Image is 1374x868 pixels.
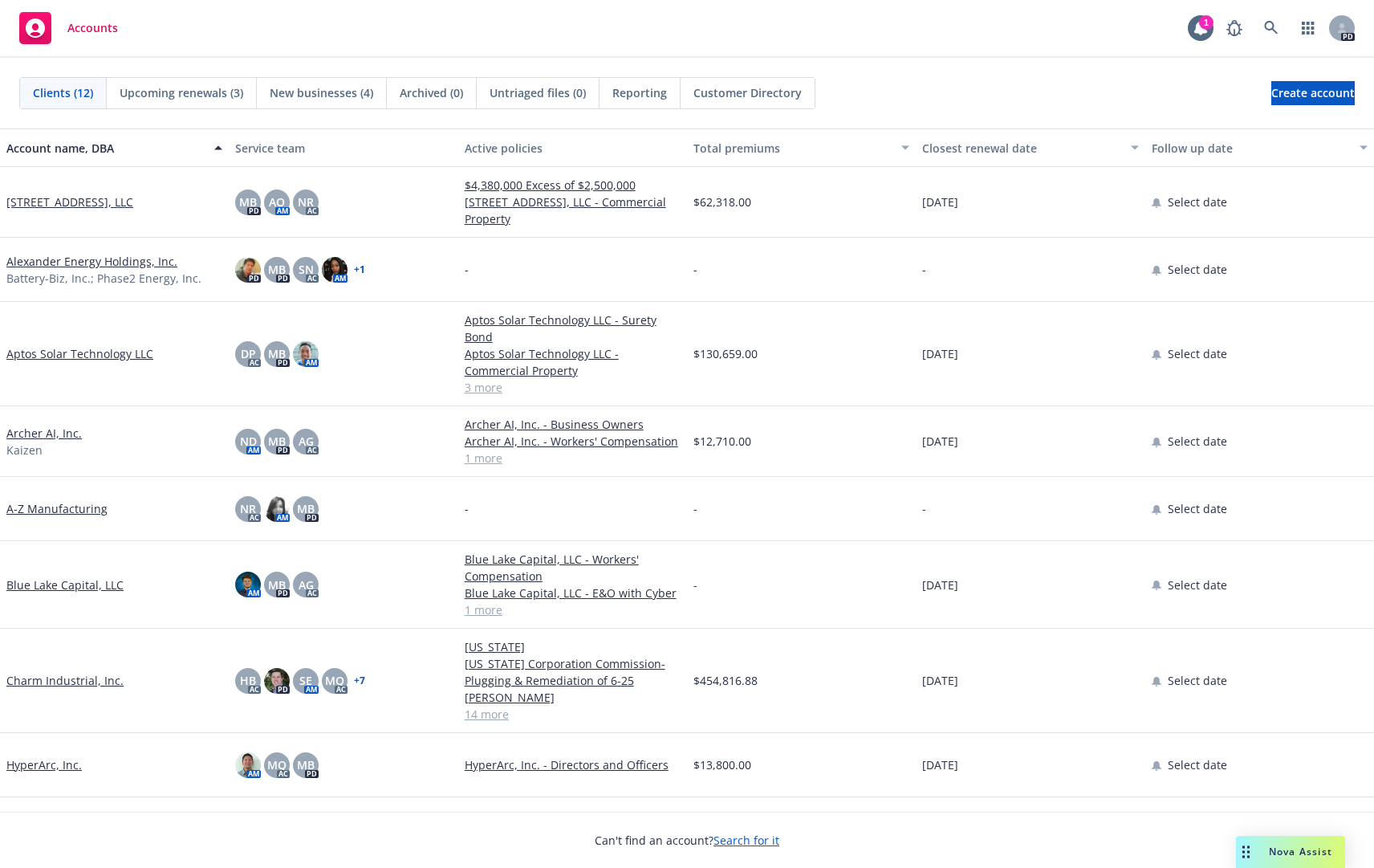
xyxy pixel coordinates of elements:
[922,261,926,278] span: -
[6,500,108,517] a: A-Z Manufacturing
[1236,836,1256,868] div: Drag to move
[6,140,205,157] div: Account name, DBA
[465,177,681,194] a: $4,380,000 Excess of $2,500,000
[6,442,43,458] span: Kaizen
[1168,194,1227,210] span: Select date
[6,270,201,287] span: Battery-Biz, Inc.; Phase2 Energy, Inc.
[916,128,1144,167] button: Closest renewal date
[33,84,93,101] span: Clients (12)
[240,672,256,689] span: HB
[6,253,177,270] a: Alexander Energy Holdings, Inc.
[693,194,751,210] span: $62,318.00
[693,756,751,773] span: $13,800.00
[297,756,315,773] span: MB
[465,345,681,379] a: Aptos Solar Technology LLC - Commercial Property
[595,832,779,849] span: Can't find an account?
[354,676,365,686] a: + 7
[713,833,779,848] a: Search for it
[693,433,751,450] span: $12,710.00
[1168,672,1227,689] span: Select date
[465,638,681,655] a: [US_STATE]
[922,756,958,773] span: [DATE]
[269,194,285,210] span: AO
[1168,577,1227,593] span: Select date
[922,500,926,517] span: -
[1168,433,1227,450] span: Select date
[67,22,118,35] span: Accounts
[612,84,667,101] span: Reporting
[400,84,463,101] span: Archived (0)
[299,672,312,689] span: SE
[1218,12,1250,44] a: Report a Bug
[465,551,681,585] a: Blue Lake Capital, LLC - Workers' Compensation
[235,140,451,157] div: Service team
[120,84,243,101] span: Upcoming renewals (3)
[693,84,802,101] span: Customer Directory
[293,341,319,367] img: photo
[13,6,124,51] a: Accounts
[465,706,681,723] a: 14 more
[299,261,314,278] span: SN
[693,577,697,593] span: -
[465,416,681,433] a: Archer AI, Inc. - Business Owners
[465,655,681,706] a: [US_STATE] Corporation Commission-Plugging & Remediation of 6-25 [PERSON_NAME]
[465,379,681,396] a: 3 more
[299,433,314,450] span: AG
[465,140,681,157] div: Active policies
[1168,261,1227,278] span: Select date
[458,128,687,167] button: Active policies
[1292,12,1324,44] a: Switch app
[693,261,697,278] span: -
[268,345,286,362] span: MB
[270,84,373,101] span: New businesses (4)
[465,585,681,601] a: Blue Lake Capital, LLC - E&O with Cyber
[354,265,365,275] a: + 1
[465,312,681,345] a: Aptos Solar Technology LLC - Surety Bond
[490,84,586,101] span: Untriaged files (0)
[239,194,257,210] span: MB
[465,261,469,278] span: -
[687,128,916,167] button: Total premiums
[6,756,82,773] a: HyperArc, Inc.
[240,433,257,450] span: ND
[922,672,958,689] span: [DATE]
[922,433,958,450] span: [DATE]
[465,450,681,467] a: 1 more
[465,500,469,517] span: -
[6,345,153,362] a: Aptos Solar Technology LLC
[297,500,315,517] span: MB
[1271,81,1355,105] a: Create account
[6,672,124,689] a: Charm Industrial, Inc.
[693,345,758,362] span: $130,659.00
[465,433,681,450] a: Archer AI, Inc. - Workers' Compensation
[6,425,82,442] a: Archer AI, Inc.
[1236,836,1345,868] button: Nova Assist
[693,672,758,689] span: $454,816.88
[1269,845,1332,858] span: Nova Assist
[235,257,261,283] img: photo
[922,140,1120,157] div: Closest renewal date
[922,345,958,362] span: [DATE]
[922,194,958,210] span: [DATE]
[298,194,314,210] span: NR
[322,257,348,283] img: photo
[235,572,261,597] img: photo
[922,577,958,593] span: [DATE]
[229,128,457,167] button: Service team
[264,496,290,522] img: photo
[1199,15,1213,30] div: 1
[693,500,697,517] span: -
[6,194,133,210] a: [STREET_ADDRESS], LLC
[1145,128,1374,167] button: Follow up date
[325,672,344,689] span: MQ
[1152,140,1350,157] div: Follow up date
[6,577,124,593] a: Blue Lake Capital, LLC
[268,433,286,450] span: MB
[268,261,286,278] span: MB
[1168,756,1227,773] span: Select date
[1255,12,1287,44] a: Search
[268,577,286,593] span: MB
[264,668,290,694] img: photo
